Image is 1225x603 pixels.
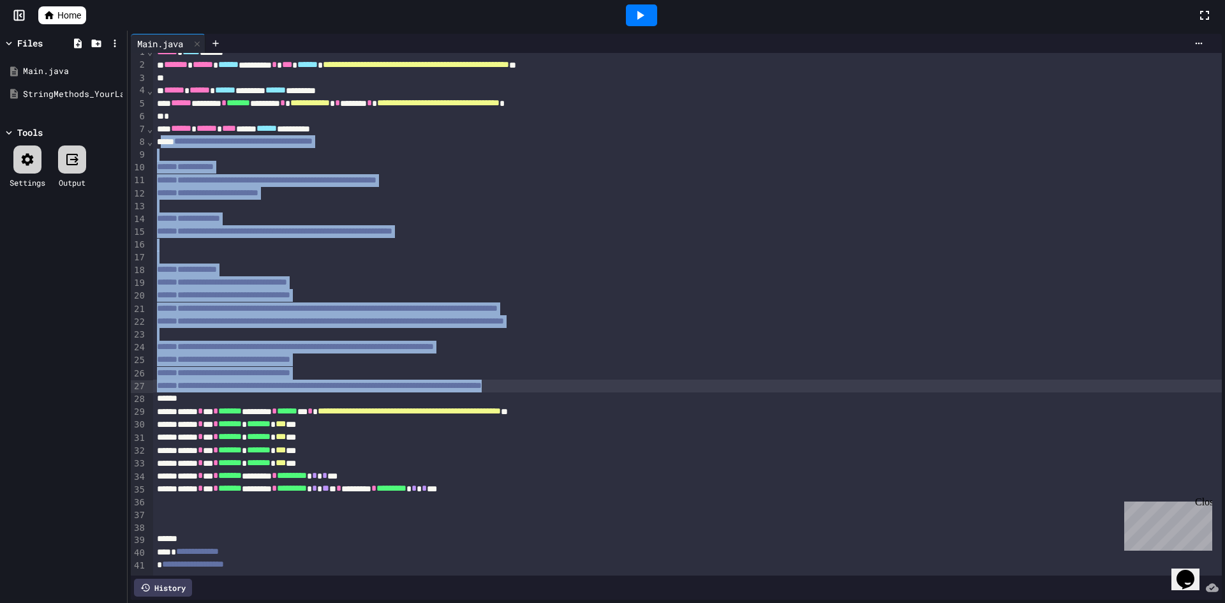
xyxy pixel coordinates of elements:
div: 34 [131,471,147,484]
div: Chat with us now!Close [5,5,88,81]
div: 21 [131,303,147,316]
div: 28 [131,393,147,406]
div: 32 [131,445,147,458]
div: 25 [131,354,147,367]
div: 2 [131,59,147,71]
div: 14 [131,213,147,226]
div: 29 [131,406,147,419]
div: 24 [131,341,147,354]
div: 39 [131,534,147,547]
div: 15 [131,226,147,239]
div: History [134,579,192,597]
div: 1 [131,46,147,59]
div: Main.java [131,37,189,50]
div: 18 [131,264,147,277]
div: 22 [131,316,147,329]
div: Tools [17,126,43,139]
div: 23 [131,329,147,341]
div: 33 [131,458,147,470]
div: Settings [10,177,45,188]
div: 5 [131,98,147,110]
div: 9 [131,149,147,161]
div: 27 [131,380,147,393]
div: 12 [131,188,147,200]
div: 10 [131,161,147,174]
div: 6 [131,110,147,123]
div: Files [17,36,43,50]
iframe: chat widget [1171,552,1212,590]
div: 37 [131,509,147,522]
div: StringMethods_YourLastName.java [23,88,122,101]
div: 19 [131,277,147,290]
div: 13 [131,200,147,213]
span: Fold line [147,124,153,134]
iframe: chat widget [1119,496,1212,551]
div: 31 [131,432,147,445]
span: Fold line [147,137,153,147]
div: Main.java [131,34,205,53]
div: 41 [131,560,147,572]
a: Home [38,6,86,24]
div: Output [59,177,85,188]
div: 3 [131,72,147,85]
div: 26 [131,368,147,380]
div: 4 [131,84,147,97]
div: 16 [131,239,147,251]
div: 35 [131,484,147,496]
span: Home [57,9,81,22]
div: 38 [131,522,147,535]
div: Main.java [23,65,122,78]
div: 17 [131,251,147,264]
div: 36 [131,496,147,509]
div: 20 [131,290,147,302]
div: 30 [131,419,147,431]
div: 7 [131,123,147,136]
span: Fold line [147,86,153,96]
div: 40 [131,547,147,560]
div: 11 [131,174,147,187]
div: 8 [131,136,147,149]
